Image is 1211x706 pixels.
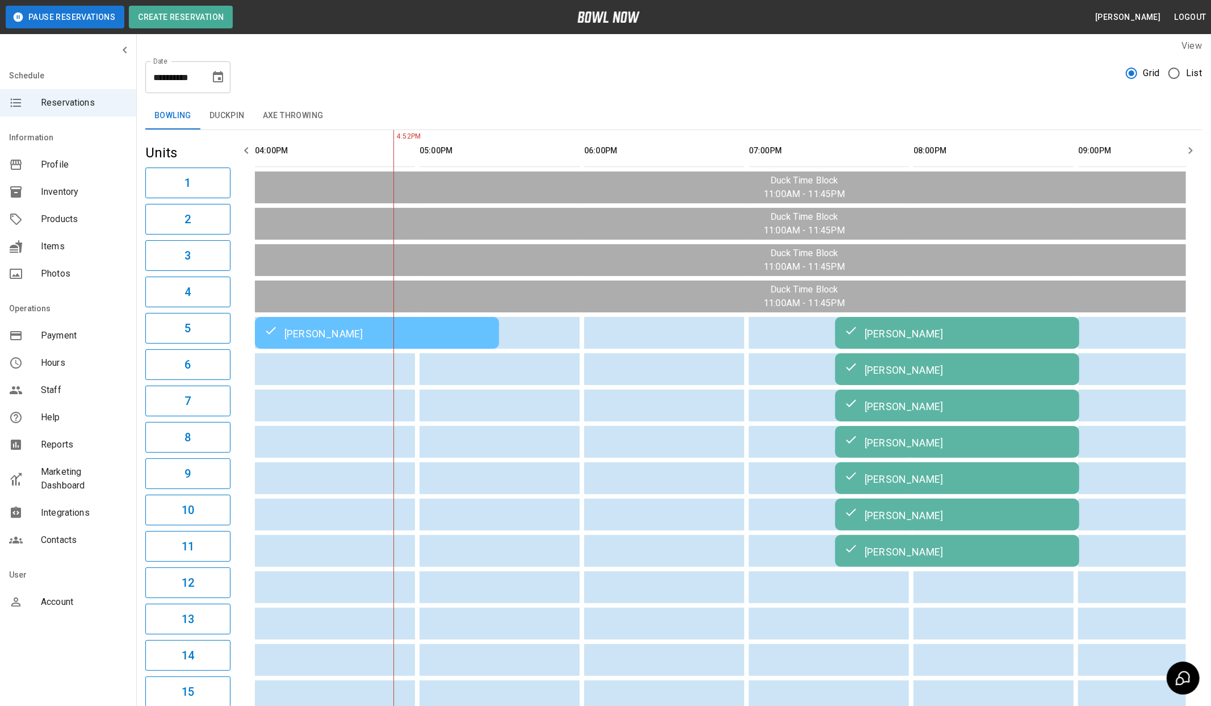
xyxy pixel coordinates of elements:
[145,531,231,562] button: 11
[182,646,194,665] h6: 14
[145,422,231,453] button: 8
[185,356,191,374] h6: 6
[182,574,194,592] h6: 12
[41,595,127,609] span: Account
[41,96,127,110] span: Reservations
[185,247,191,265] h6: 3
[1186,66,1202,80] span: List
[41,411,127,424] span: Help
[145,386,231,416] button: 7
[41,438,127,452] span: Reports
[145,567,231,598] button: 12
[41,267,127,281] span: Photos
[844,399,1070,412] div: [PERSON_NAME]
[145,640,231,671] button: 14
[1181,40,1202,51] label: View
[577,11,640,23] img: logo
[41,383,127,397] span: Staff
[145,102,1202,129] div: inventory tabs
[420,135,580,167] th: 05:00PM
[41,465,127,492] span: Marketing Dashboard
[145,495,231,525] button: 10
[185,465,191,483] h6: 9
[584,135,744,167] th: 06:00PM
[145,204,231,235] button: 2
[844,544,1070,558] div: [PERSON_NAME]
[749,135,909,167] th: 07:00PM
[844,435,1070,449] div: [PERSON_NAME]
[185,428,191,446] h6: 8
[145,144,231,162] h5: Units
[207,66,229,89] button: Choose date, selected date is Jul 10, 2025
[844,508,1070,521] div: [PERSON_NAME]
[185,174,191,192] h6: 1
[264,326,490,340] div: [PERSON_NAME]
[41,329,127,342] span: Payment
[182,501,194,519] h6: 10
[844,362,1070,376] div: [PERSON_NAME]
[145,313,231,344] button: 5
[145,604,231,634] button: 13
[185,210,191,228] h6: 2
[393,131,396,143] span: 4:52PM
[145,458,231,489] button: 9
[145,349,231,380] button: 6
[185,319,191,337] h6: 5
[6,6,124,28] button: Pause Reservations
[41,212,127,226] span: Products
[185,392,191,410] h6: 7
[1091,7,1165,28] button: [PERSON_NAME]
[1143,66,1160,80] span: Grid
[41,506,127,520] span: Integrations
[145,240,231,271] button: 3
[41,185,127,199] span: Inventory
[145,102,200,129] button: Bowling
[41,356,127,370] span: Hours
[41,158,127,172] span: Profile
[255,135,415,167] th: 04:00PM
[145,168,231,198] button: 1
[182,537,194,555] h6: 11
[254,102,333,129] button: Axe Throwing
[145,277,231,307] button: 4
[200,102,254,129] button: Duckpin
[844,326,1070,340] div: [PERSON_NAME]
[41,533,127,547] span: Contacts
[182,683,194,701] h6: 15
[185,283,191,301] h6: 4
[129,6,233,28] button: Create Reservation
[1170,7,1211,28] button: Logout
[182,610,194,628] h6: 13
[41,240,127,253] span: Items
[844,471,1070,485] div: [PERSON_NAME]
